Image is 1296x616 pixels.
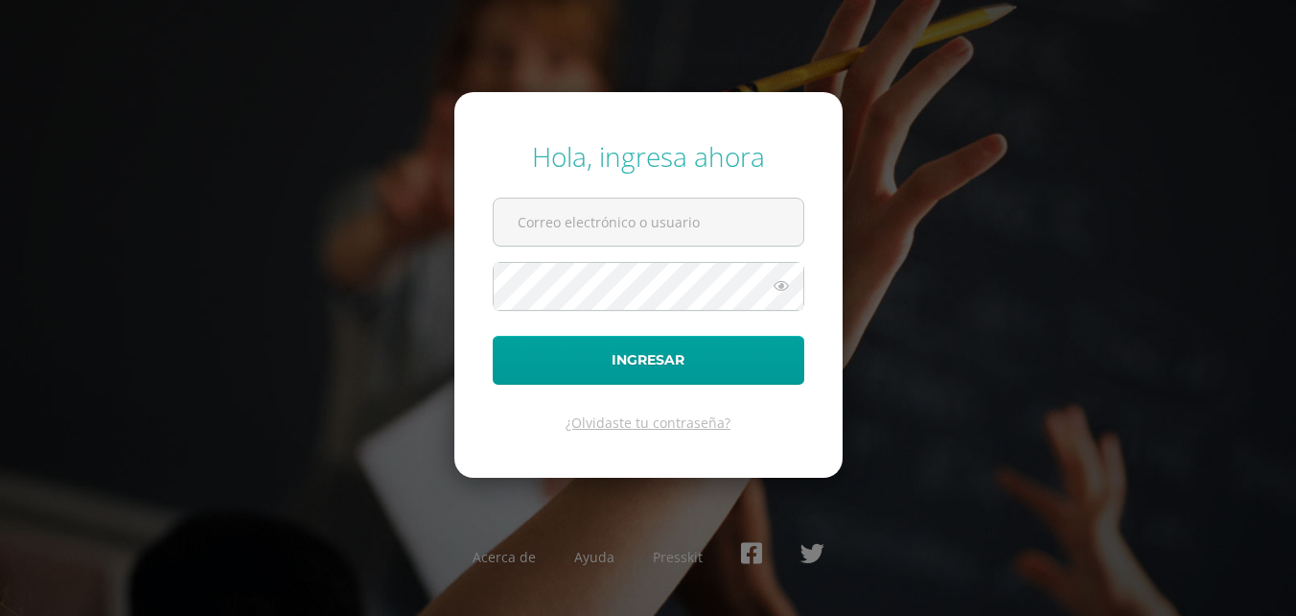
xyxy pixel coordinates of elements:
[473,548,536,566] a: Acerca de
[494,199,803,246] input: Correo electrónico o usuario
[566,414,730,432] a: ¿Olvidaste tu contraseña?
[493,336,804,385] button: Ingresar
[574,548,614,566] a: Ayuda
[653,548,703,566] a: Presskit
[493,138,804,175] div: Hola, ingresa ahora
